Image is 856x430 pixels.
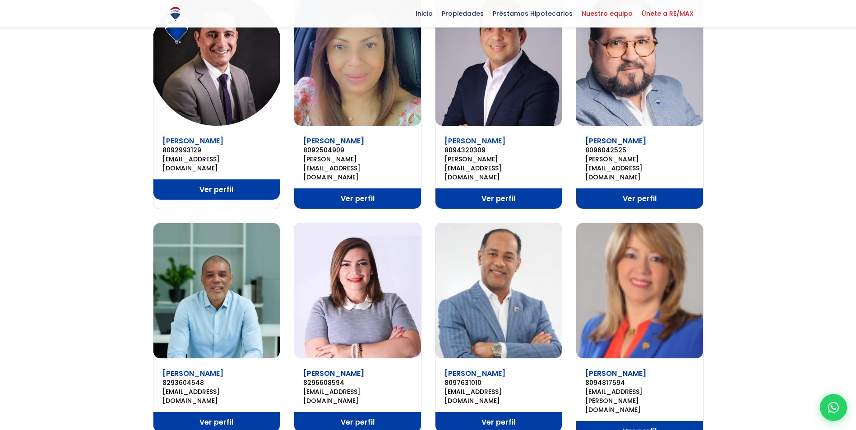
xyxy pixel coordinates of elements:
a: [PERSON_NAME] [585,136,646,146]
a: Ver perfil [153,179,280,200]
a: 8094320309 [444,146,553,155]
a: [PERSON_NAME][EMAIL_ADDRESS][DOMAIN_NAME] [444,155,553,182]
span: Únete a RE/MAX [637,7,698,20]
span: Nuestro equipo [577,7,637,20]
a: [PERSON_NAME][EMAIL_ADDRESS][DOMAIN_NAME] [303,155,412,182]
a: 8097631010 [444,378,553,387]
a: [PERSON_NAME] [303,136,364,146]
a: [EMAIL_ADDRESS][DOMAIN_NAME] [162,155,271,173]
span: Propiedades [437,7,488,20]
a: [PERSON_NAME] [303,368,364,379]
a: [EMAIL_ADDRESS][PERSON_NAME][DOMAIN_NAME] [585,387,694,414]
a: [PERSON_NAME][EMAIL_ADDRESS][DOMAIN_NAME] [585,155,694,182]
a: [PERSON_NAME] [585,368,646,379]
a: [EMAIL_ADDRESS][DOMAIN_NAME] [303,387,412,405]
a: Ver perfil [294,188,421,209]
a: [PERSON_NAME] [444,136,505,146]
span: Inicio [411,7,437,20]
a: 8096042525 [585,146,694,155]
a: [PERSON_NAME] [444,368,505,379]
span: Préstamos Hipotecarios [488,7,577,20]
img: Amaury Ramirez [435,223,562,358]
a: [PERSON_NAME] [162,368,223,379]
a: 8092504909 [303,146,412,155]
a: 8293604548 [162,378,271,387]
img: Amanda Durán [294,223,421,358]
a: Ver perfil [435,188,562,209]
a: 8092993129 [162,146,271,155]
a: Ver perfil [576,188,703,209]
a: [EMAIL_ADDRESS][DOMAIN_NAME] [444,387,553,405]
img: Alexis Torres [153,223,280,358]
a: 8094817594 [585,378,694,387]
a: [PERSON_NAME] [162,136,223,146]
img: Logo de REMAX [167,6,183,22]
img: Ana Rita Torres [576,223,703,358]
a: [EMAIL_ADDRESS][DOMAIN_NAME] [162,387,271,405]
a: 8296608594 [303,378,412,387]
